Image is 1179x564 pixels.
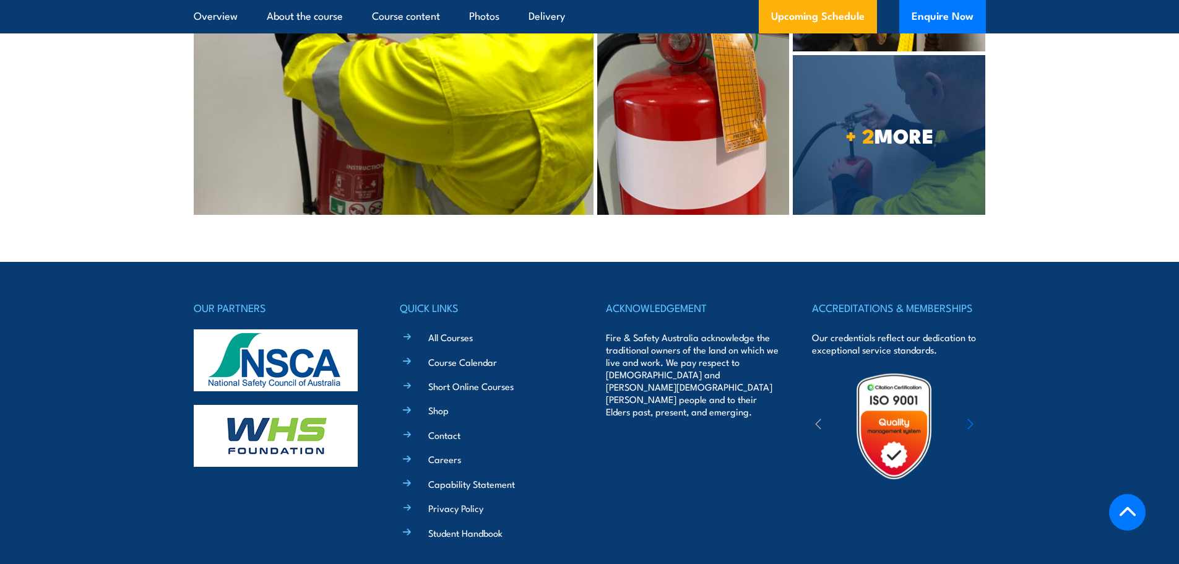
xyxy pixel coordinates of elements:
[428,428,460,441] a: Contact
[428,404,449,417] a: Shop
[428,477,515,490] a: Capability Statement
[949,405,1056,448] img: ewpa-logo
[400,299,573,316] h4: QUICK LINKS
[428,453,461,466] a: Careers
[793,126,985,144] span: MORE
[793,55,985,214] a: + 2MORE
[194,405,358,467] img: whs-logo-footer
[606,299,779,316] h4: ACKNOWLEDGEMENT
[194,299,367,316] h4: OUR PARTNERS
[428,526,503,539] a: Student Handbook
[428,355,497,368] a: Course Calendar
[812,331,985,356] p: Our credentials reflect our dedication to exceptional service standards.
[428,501,483,514] a: Privacy Policy
[606,331,779,418] p: Fire & Safety Australia acknowledge the traditional owners of the land on which we live and work....
[428,331,473,344] a: All Courses
[428,380,514,393] a: Short Online Courses
[840,372,948,480] img: Untitled design (19)
[812,299,985,316] h4: ACCREDITATIONS & MEMBERSHIPS
[845,119,875,150] strong: + 2
[194,329,358,391] img: nsca-logo-footer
